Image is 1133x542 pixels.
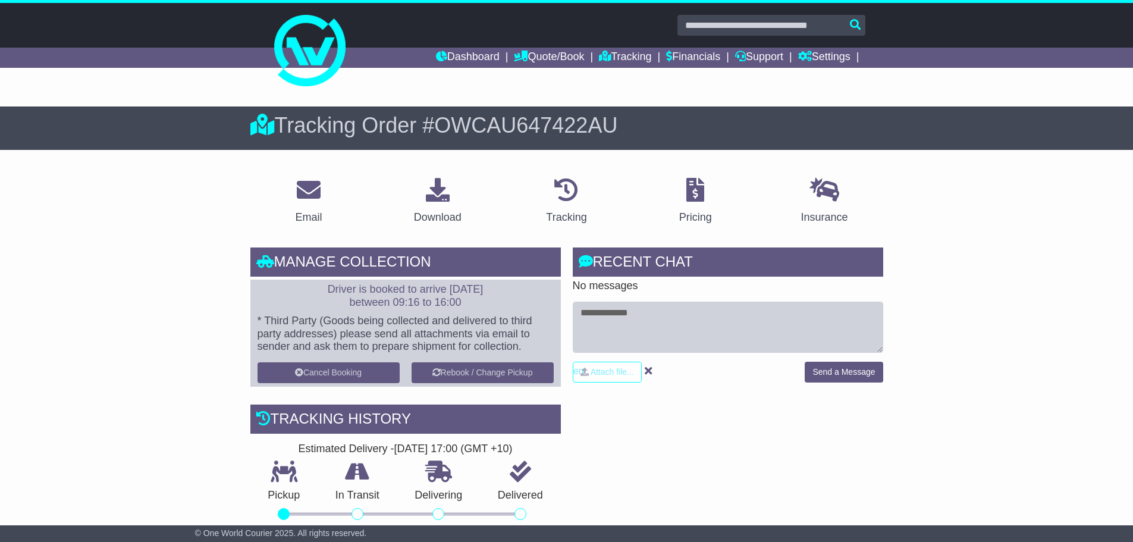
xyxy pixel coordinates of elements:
[599,48,651,68] a: Tracking
[666,48,720,68] a: Financials
[287,174,329,230] a: Email
[436,48,500,68] a: Dashboard
[735,48,783,68] a: Support
[480,489,561,502] p: Delivered
[250,112,883,138] div: Tracking Order #
[546,209,586,225] div: Tracking
[793,174,856,230] a: Insurance
[250,247,561,280] div: Manage collection
[805,362,883,383] button: Send a Message
[679,209,712,225] div: Pricing
[434,113,617,137] span: OWCAU647422AU
[394,443,513,456] div: [DATE] 17:00 (GMT +10)
[406,174,469,230] a: Download
[195,528,367,538] span: © One World Courier 2025. All rights reserved.
[573,247,883,280] div: RECENT CHAT
[258,315,554,353] p: * Third Party (Goods being collected and delivered to third party addresses) please send all atta...
[573,280,883,293] p: No messages
[414,209,462,225] div: Download
[258,362,400,383] button: Cancel Booking
[671,174,720,230] a: Pricing
[412,362,554,383] button: Rebook / Change Pickup
[514,48,584,68] a: Quote/Book
[801,209,848,225] div: Insurance
[250,489,318,502] p: Pickup
[397,489,481,502] p: Delivering
[250,405,561,437] div: Tracking history
[318,489,397,502] p: In Transit
[538,174,594,230] a: Tracking
[295,209,322,225] div: Email
[250,443,561,456] div: Estimated Delivery -
[258,283,554,309] p: Driver is booked to arrive [DATE] between 09:16 to 16:00
[798,48,850,68] a: Settings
